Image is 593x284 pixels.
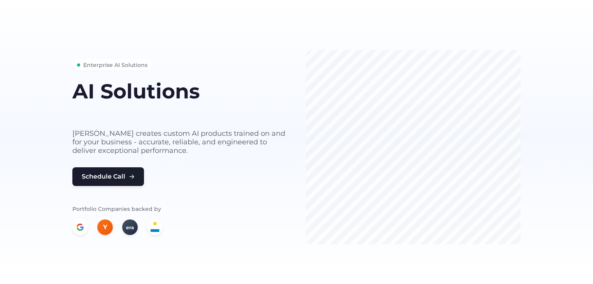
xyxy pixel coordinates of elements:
[97,219,113,235] div: Y
[72,167,144,186] button: Schedule Call
[72,80,287,102] h1: AI Solutions
[72,205,287,213] p: Portfolio Companies backed by
[72,129,287,155] p: [PERSON_NAME] creates custom AI products trained on and for your business - accurate, reliable, a...
[83,61,147,69] span: Enterprise AI Solutions
[122,219,138,235] div: era
[72,105,287,120] h2: built for your business needs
